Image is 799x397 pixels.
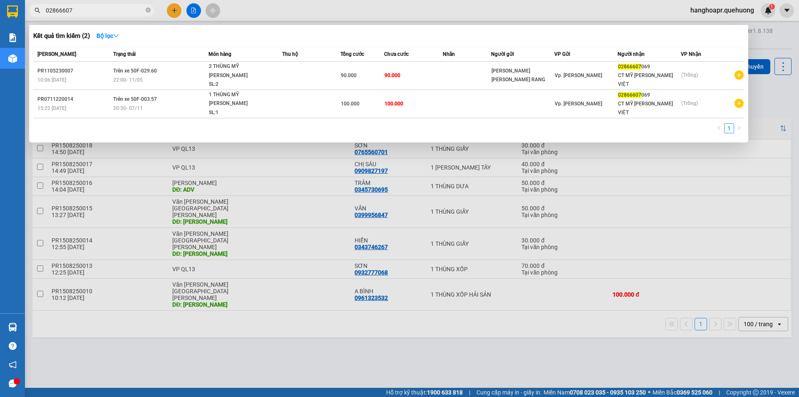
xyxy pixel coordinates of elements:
[737,125,742,130] span: right
[491,51,514,57] span: Người gửi
[37,77,66,83] span: 10:06 [DATE]
[113,51,136,57] span: Trạng thái
[146,7,151,12] span: close-circle
[9,361,17,369] span: notification
[384,51,409,57] span: Chưa cước
[209,62,271,80] div: 2 THÙNG MỸ [PERSON_NAME]
[681,100,698,106] span: (Trống)
[618,91,680,100] div: 069
[8,54,17,63] img: warehouse-icon
[443,51,455,57] span: Nhãn
[97,32,119,39] strong: Bộ lọc
[209,90,271,108] div: 1 THÙNG MỸ [PERSON_NAME]
[681,51,701,57] span: VP Nhận
[146,7,151,15] span: close-circle
[113,96,157,102] span: Trên xe 50F-003.57
[618,62,680,71] div: 069
[385,101,403,107] span: 100.000
[9,380,17,387] span: message
[618,71,680,89] div: CT MỸ [PERSON_NAME] VIỆT
[714,123,724,133] li: Previous Page
[618,51,645,57] span: Người nhận
[208,51,231,57] span: Món hàng
[113,105,143,111] span: 20:30 - 07/11
[46,6,144,15] input: Tìm tên, số ĐT hoặc mã đơn
[734,70,744,80] span: plus-circle
[555,101,602,107] span: Vp. [PERSON_NAME]
[90,29,126,42] button: Bộ lọcdown
[37,51,76,57] span: [PERSON_NAME]
[554,51,570,57] span: VP Gửi
[9,342,17,350] span: question-circle
[491,67,554,84] div: [PERSON_NAME] [PERSON_NAME] RANG
[8,323,17,332] img: warehouse-icon
[282,51,298,57] span: Thu hộ
[113,77,143,83] span: 22:00 - 11/05
[714,123,724,133] button: left
[341,72,357,78] span: 90.000
[113,68,157,74] span: Trên xe 50F-029.60
[35,7,40,13] span: search
[341,101,360,107] span: 100.000
[37,67,111,75] div: PR1105230007
[618,92,641,98] span: 02866607
[734,123,744,133] button: right
[340,51,364,57] span: Tổng cước
[555,72,602,78] span: Vp. [PERSON_NAME]
[385,72,400,78] span: 90.000
[717,125,722,130] span: left
[681,72,698,78] span: (Trống)
[209,80,271,89] div: SL: 2
[37,105,66,111] span: 15:22 [DATE]
[724,123,734,133] li: 1
[734,123,744,133] li: Next Page
[113,33,119,39] span: down
[618,64,641,70] span: 02866607
[33,32,90,40] h3: Kết quả tìm kiếm ( 2 )
[37,95,111,104] div: PR0711220014
[8,33,17,42] img: solution-icon
[209,108,271,117] div: SL: 1
[618,100,680,117] div: CT MỸ [PERSON_NAME] VIỆT
[734,99,744,108] span: plus-circle
[725,124,734,133] a: 1
[7,5,18,18] img: logo-vxr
